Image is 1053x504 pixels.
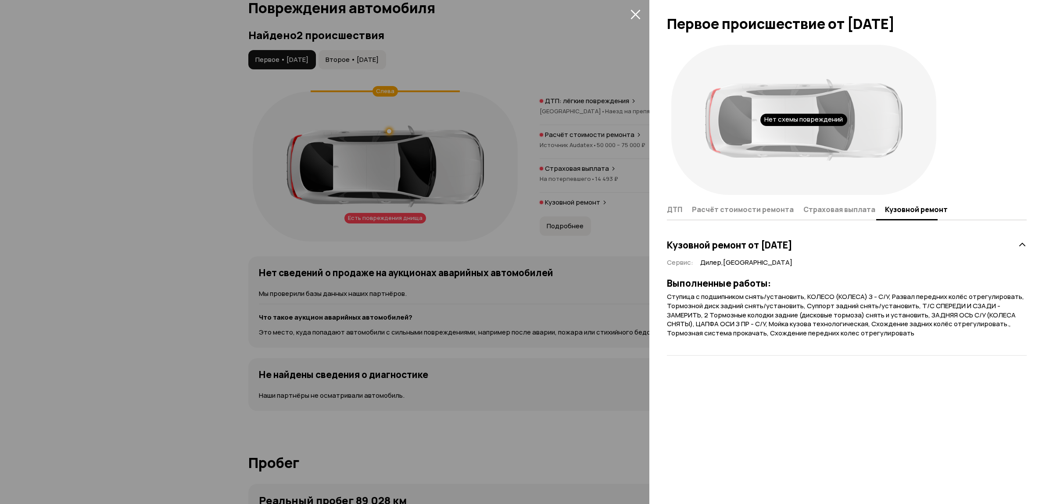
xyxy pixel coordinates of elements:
h3: Кузовной ремонт от [DATE] [667,239,792,251]
span: Ступица с подшипником снять/установить, КОЛЕСО (КОЛЕСА) З - С/У, Развал передних колёс отрегулиро... [667,292,1024,338]
span: Страховая выплата [803,205,875,214]
button: закрыть [628,7,642,21]
span: Сервис : [667,258,693,267]
span: Расчёт стоимости ремонта [692,205,794,214]
span: ДТП [667,205,682,214]
div: Нет схемы повреждений [760,114,847,126]
h3: Выполненные работы: [667,277,1027,289]
span: Кузовной ремонт [885,205,948,214]
span: Дилер , [GEOGRAPHIC_DATA] [700,258,792,267]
